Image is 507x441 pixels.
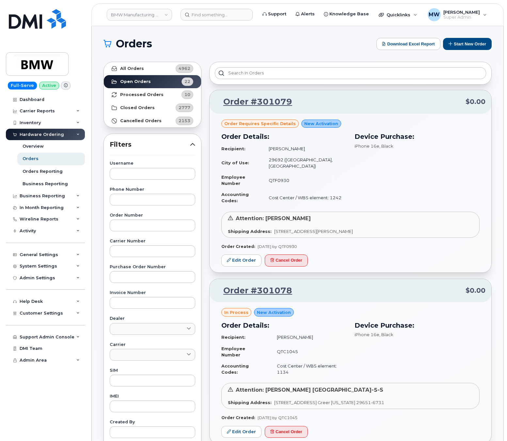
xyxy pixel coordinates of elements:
input: Search in orders [215,67,486,79]
strong: Employee Number [221,346,245,357]
strong: Processed Orders [120,92,164,97]
td: Cost Center / WBS element: 1134 [271,360,346,378]
label: Carrier Number [110,239,195,243]
span: $0.00 [466,286,485,295]
span: $0.00 [466,97,485,106]
label: Order Number [110,213,195,218]
strong: All Orders [120,66,144,71]
span: Orders [116,39,152,49]
span: [STREET_ADDRESS][PERSON_NAME] [274,229,353,234]
span: Attention: [PERSON_NAME] [GEOGRAPHIC_DATA]-5-S [236,387,383,393]
span: [STREET_ADDRESS] Greer [US_STATE] 29651-6731 [274,400,384,405]
label: Carrier [110,343,195,347]
span: Attention: [PERSON_NAME] [236,215,311,221]
strong: Shipping Address: [228,400,272,405]
td: QTC1045 [271,343,346,360]
h3: Device Purchase: [355,132,480,141]
a: Order #301078 [215,285,292,297]
strong: Accounting Codes: [221,363,249,375]
strong: Open Orders [120,79,151,84]
a: Processed Orders10 [104,88,201,101]
label: Dealer [110,317,195,321]
a: Order #301079 [215,96,292,108]
span: , Black [379,332,393,337]
span: New Activation [257,309,291,316]
strong: Recipient: [221,146,246,151]
span: 2153 [179,118,190,124]
span: [DATE] by QTC1045 [258,415,297,420]
span: New Activation [304,121,338,127]
td: QTF0930 [263,171,346,189]
span: , Black [379,143,393,149]
span: Order requires Specific details [224,121,296,127]
button: Start New Order [443,38,492,50]
button: Download Excel Report [376,38,440,50]
label: Purchase Order Number [110,265,195,269]
label: Phone Number [110,188,195,192]
iframe: Messenger Launcher [479,413,502,436]
button: Cancel Order [265,254,308,267]
strong: City of Use: [221,160,249,165]
strong: Recipient: [221,335,246,340]
span: iPhone 16e [355,332,379,337]
span: 2777 [179,105,190,111]
span: in process [224,309,248,316]
button: Cancel Order [265,426,308,438]
strong: Shipping Address: [228,229,272,234]
a: Edit Order [221,426,261,438]
strong: Cancelled Orders [120,118,162,123]
td: 29692 ([GEOGRAPHIC_DATA], [GEOGRAPHIC_DATA]) [263,154,346,171]
strong: Closed Orders [120,105,155,110]
h3: Device Purchase: [355,320,480,330]
a: Edit Order [221,254,261,267]
label: Invoice Number [110,291,195,295]
td: [PERSON_NAME] [263,143,346,155]
label: IMEI [110,394,195,399]
strong: Order Created: [221,244,255,249]
strong: Accounting Codes: [221,192,249,203]
span: 22 [184,78,190,85]
h3: Order Details: [221,320,347,330]
a: Cancelled Orders2153 [104,114,201,127]
a: All Orders4962 [104,62,201,75]
span: Filters [110,140,190,149]
label: Created By [110,420,195,424]
span: 4962 [179,65,190,72]
label: SIM [110,368,195,373]
a: Closed Orders2777 [104,101,201,114]
h3: Order Details: [221,132,347,141]
label: Username [110,161,195,166]
a: Open Orders22 [104,75,201,88]
span: iPhone 16e [355,143,379,149]
span: 10 [184,91,190,98]
td: [PERSON_NAME] [271,332,346,343]
td: Cost Center / WBS element: 1242 [263,189,346,206]
strong: Employee Number [221,174,245,186]
strong: Order Created: [221,415,255,420]
span: [DATE] by QTF0930 [258,244,297,249]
